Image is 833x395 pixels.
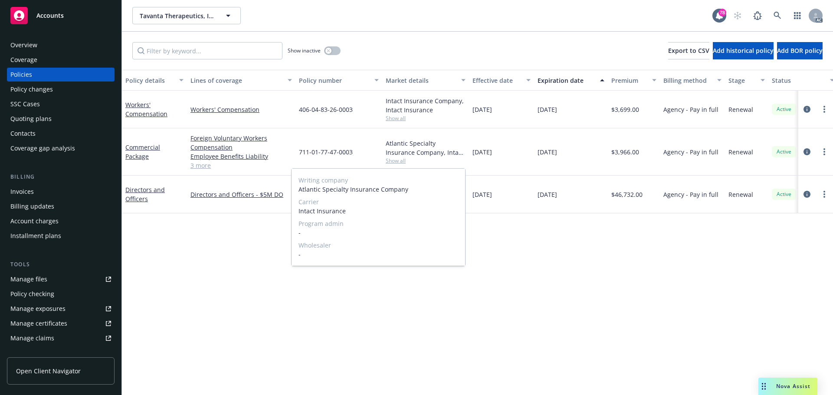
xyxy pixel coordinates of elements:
span: Show all [386,114,466,122]
div: Manage BORs [10,346,51,360]
div: Market details [386,76,456,85]
button: Nova Assist [758,378,817,395]
span: - [298,228,458,237]
div: Quoting plans [10,112,52,126]
span: Tavanta Therapeutics, Inc. [140,11,215,20]
a: 3 more [190,161,292,170]
a: circleInformation [802,189,812,199]
button: Market details [382,70,469,91]
a: Employee Benefits Liability [190,152,292,161]
div: Coverage [10,53,37,67]
span: - [298,250,458,259]
span: Carrier [298,197,458,206]
a: Coverage [7,53,115,67]
a: Policy changes [7,82,115,96]
div: Account charges [10,214,59,228]
button: Expiration date [534,70,608,91]
span: Program admin [298,219,458,228]
span: $3,699.00 [611,105,639,114]
span: Active [775,190,793,198]
button: Stage [725,70,768,91]
div: Overview [10,38,37,52]
a: more [819,189,830,199]
button: Policy number [295,70,382,91]
button: Billing method [660,70,725,91]
span: Open Client Navigator [16,366,81,375]
button: Export to CSV [668,42,709,59]
span: Atlantic Specialty Insurance Company [298,185,458,194]
span: Active [775,148,793,156]
a: Contacts [7,127,115,140]
div: Premium [611,76,647,85]
div: Policy checking [10,287,54,301]
div: Billing [7,173,115,181]
a: circleInformation [802,147,812,157]
a: Installment plans [7,229,115,243]
a: Switch app [789,7,806,24]
span: Agency - Pay in full [663,190,718,199]
a: Coverage gap analysis [7,141,115,155]
span: Agency - Pay in full [663,105,718,114]
a: Commercial Package [125,143,160,160]
span: [DATE] [472,105,492,114]
span: Wholesaler [298,241,458,250]
div: Manage claims [10,331,54,345]
span: Export to CSV [668,46,709,55]
a: Directors and Officers [125,186,165,203]
span: [DATE] [538,190,557,199]
div: Manage exposures [10,302,66,316]
button: Premium [608,70,660,91]
a: Workers' Compensation [190,105,292,114]
span: Show inactive [288,47,321,54]
a: more [819,104,830,114]
span: Show all [386,157,466,164]
span: Agency - Pay in full [663,147,718,157]
a: Manage BORs [7,346,115,360]
button: Lines of coverage [187,70,295,91]
div: Installment plans [10,229,61,243]
a: Start snowing [729,7,746,24]
div: SSC Cases [10,97,40,111]
a: Workers' Compensation [125,101,167,118]
span: [DATE] [472,190,492,199]
button: Policy details [122,70,187,91]
a: more [819,147,830,157]
a: Directors and Officers - $5M DO [190,190,292,199]
a: Manage files [7,272,115,286]
a: Accounts [7,3,115,28]
span: Intact Insurance [298,206,458,215]
div: Tools [7,260,115,269]
div: Policy details [125,76,174,85]
a: Search [769,7,786,24]
span: Renewal [728,190,753,199]
span: Manage exposures [7,302,115,316]
button: Add historical policy [713,42,774,59]
a: Manage certificates [7,317,115,330]
a: Overview [7,38,115,52]
span: Accounts [36,12,64,19]
span: Nova Assist [776,382,810,390]
div: Policies [10,68,32,82]
a: Quoting plans [7,112,115,126]
div: Effective date [472,76,521,85]
div: Atlantic Specialty Insurance Company, Intact Insurance [386,139,466,157]
a: Account charges [7,214,115,228]
div: Drag to move [758,378,769,395]
div: Policy changes [10,82,53,96]
span: Add BOR policy [777,46,823,55]
div: Coverage gap analysis [10,141,75,155]
a: Invoices [7,185,115,199]
span: [DATE] [538,105,557,114]
div: 78 [718,9,726,16]
div: Policy number [299,76,369,85]
span: Renewal [728,147,753,157]
div: Billing method [663,76,712,85]
div: Contacts [10,127,36,140]
span: Add historical policy [713,46,774,55]
span: Active [775,105,793,113]
button: Effective date [469,70,534,91]
div: Stage [728,76,755,85]
a: Manage claims [7,331,115,345]
span: 711-01-77-47-0003 [299,147,353,157]
span: $46,732.00 [611,190,643,199]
